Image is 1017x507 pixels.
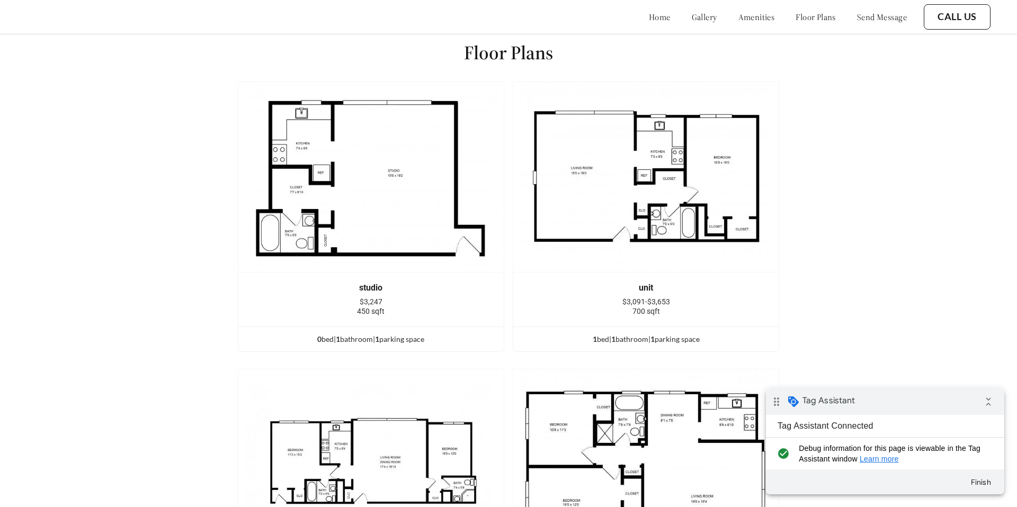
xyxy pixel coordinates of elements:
a: Learn more [94,66,133,75]
img: example [238,82,504,273]
span: 1 [375,334,379,343]
span: Tag Assistant [37,7,89,17]
a: floor plans [796,12,836,22]
span: $3,091-$3,653 [622,297,670,306]
button: Call Us [924,4,991,30]
i: check_circle [8,55,26,76]
a: home [649,12,671,22]
button: Finish [196,84,234,103]
div: studio [254,283,488,293]
a: amenities [738,12,775,22]
h1: Floor Plans [464,41,553,65]
div: bed | bathroom | parking space [513,333,779,345]
span: Debug information for this page is viewable in the Tag Assistant window [33,55,221,76]
span: 0 [317,334,322,343]
span: 450 sqft [357,307,385,315]
img: example [513,82,779,273]
span: 1 [650,334,655,343]
a: Call Us [938,11,977,23]
span: 1 [593,334,597,343]
div: bed | bathroom | parking space [238,333,504,345]
span: 1 [336,334,340,343]
span: 700 sqft [632,307,660,315]
span: $3,247 [360,297,382,306]
span: 1 [611,334,615,343]
i: Collapse debug badge [212,3,233,24]
div: unit [529,283,763,293]
a: gallery [692,12,717,22]
a: send message [857,12,907,22]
